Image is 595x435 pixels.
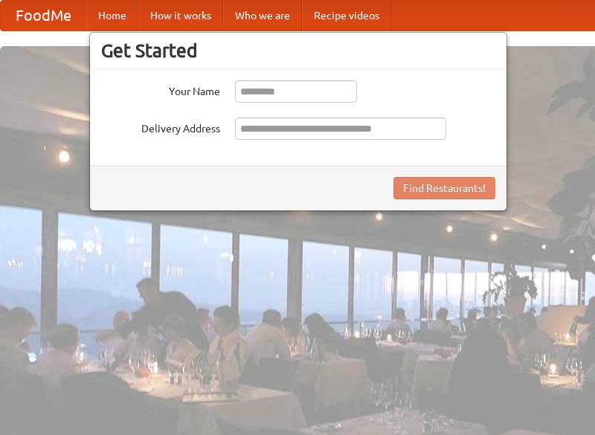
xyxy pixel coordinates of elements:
a: Home [86,1,138,30]
h3: Get Started [101,39,495,62]
label: Delivery Address [101,117,220,136]
a: Recipe videos [302,1,391,30]
a: FoodMe [1,1,86,30]
a: How it works [138,1,223,30]
button: Find Restaurants! [393,177,495,199]
label: Your Name [101,80,220,99]
a: Who we are [223,1,302,30]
